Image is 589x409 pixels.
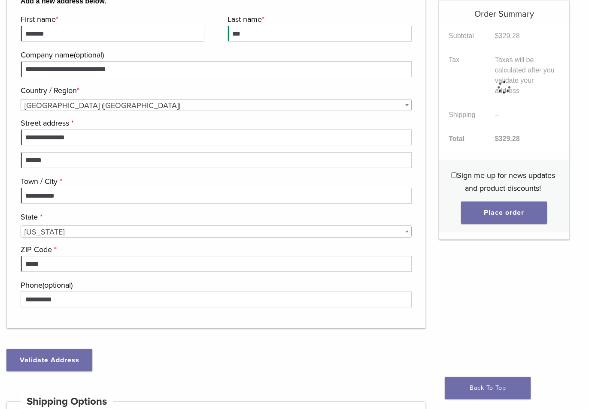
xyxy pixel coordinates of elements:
span: State [21,226,412,238]
h5: Order Summary [439,0,570,19]
label: State [21,211,410,223]
label: First name [21,13,202,26]
span: (optional) [43,280,73,290]
label: Company name [21,48,410,61]
span: Washington [21,226,411,238]
span: Sign me up for news updates and product discounts! [457,171,555,193]
input: Sign me up for news updates and product discounts! [451,172,457,178]
button: Validate Address [6,349,92,371]
label: Country / Region [21,84,410,97]
label: Last name [228,13,409,26]
label: ZIP Code [21,243,410,256]
span: (optional) [74,50,104,60]
span: Country / Region [21,99,412,111]
label: Street address [21,117,410,129]
label: Phone [21,279,410,292]
label: Town / City [21,175,410,188]
a: Back To Top [445,377,531,399]
span: United States (US) [21,99,411,111]
button: Place order [461,201,547,224]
